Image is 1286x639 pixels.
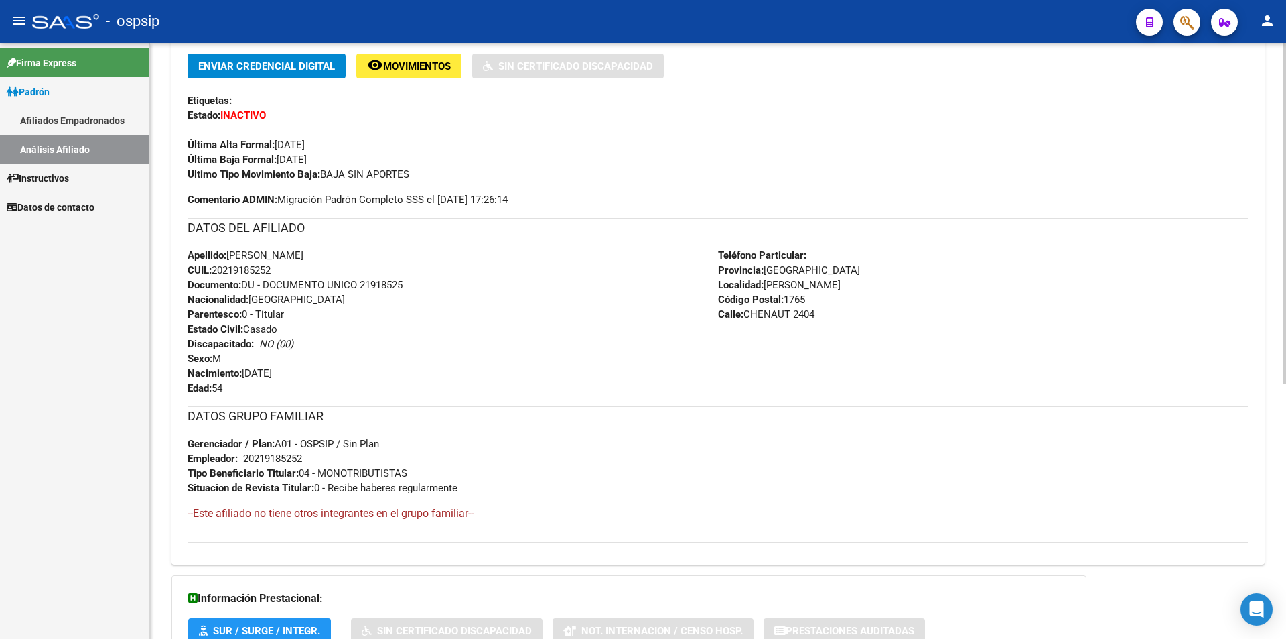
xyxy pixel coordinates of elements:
[188,467,407,479] span: 04 - MONOTRIBUTISTAS
[243,451,302,466] div: 20219185252
[188,264,212,276] strong: CUIL:
[1240,593,1273,626] div: Open Intercom Messenger
[188,323,277,335] span: Casado
[188,467,299,479] strong: Tipo Beneficiario Titular:
[188,482,457,494] span: 0 - Recibe haberes regularmente
[213,625,320,637] span: SUR / SURGE / INTEGR.
[188,353,221,365] span: M
[581,625,743,637] span: Not. Internacion / Censo Hosp.
[718,279,841,291] span: [PERSON_NAME]
[188,194,277,206] strong: Comentario ADMIN:
[188,95,232,107] strong: Etiquetas:
[188,589,1070,608] h3: Información Prestacional:
[188,294,345,306] span: [GEOGRAPHIC_DATA]
[1259,13,1275,29] mat-icon: person
[367,57,383,73] mat-icon: remove_red_eye
[188,367,272,380] span: [DATE]
[356,54,461,78] button: Movimientos
[786,625,914,637] span: Prestaciones Auditadas
[188,54,346,78] button: Enviar Credencial Digital
[188,308,242,321] strong: Parentesco:
[188,264,271,276] span: 20219185252
[198,60,335,72] span: Enviar Credencial Digital
[7,171,69,186] span: Instructivos
[188,308,284,321] span: 0 - Titular
[718,279,764,291] strong: Localidad:
[188,438,379,450] span: A01 - OSPSIP / Sin Plan
[188,506,1248,521] h4: --Este afiliado no tiene otros integrantes en el grupo familiar--
[383,60,451,72] span: Movimientos
[11,13,27,29] mat-icon: menu
[718,264,764,276] strong: Provincia:
[188,249,226,262] strong: Apellido:
[188,154,277,166] strong: Última Baja Formal:
[188,139,305,151] span: [DATE]
[188,139,275,151] strong: Última Alta Formal:
[259,338,293,350] i: NO (00)
[188,482,314,494] strong: Situacion de Revista Titular:
[188,154,307,166] span: [DATE]
[718,264,860,276] span: [GEOGRAPHIC_DATA]
[7,56,76,70] span: Firma Express
[188,353,212,365] strong: Sexo:
[188,219,1248,237] h3: DATOS DEL AFILIADO
[188,453,238,465] strong: Empleador:
[188,294,248,306] strong: Nacionalidad:
[188,382,212,394] strong: Edad:
[718,249,806,262] strong: Teléfono Particular:
[377,625,532,637] span: Sin Certificado Discapacidad
[718,308,743,321] strong: Calle:
[718,294,805,306] span: 1765
[188,279,241,291] strong: Documento:
[188,168,409,180] span: BAJA SIN APORTES
[188,279,403,291] span: DU - DOCUMENTO UNICO 21918525
[220,109,266,121] strong: INACTIVO
[188,192,508,207] span: Migración Padrón Completo SSS el [DATE] 17:26:14
[188,249,303,262] span: [PERSON_NAME]
[188,168,320,180] strong: Ultimo Tipo Movimiento Baja:
[188,382,222,394] span: 54
[718,308,814,321] span: CHENAUT 2404
[472,54,664,78] button: Sin Certificado Discapacidad
[7,200,94,215] span: Datos de contacto
[188,338,254,350] strong: Discapacitado:
[718,294,784,306] strong: Código Postal:
[188,323,243,335] strong: Estado Civil:
[7,84,50,99] span: Padrón
[188,367,242,380] strong: Nacimiento:
[188,407,1248,426] h3: DATOS GRUPO FAMILIAR
[188,438,275,450] strong: Gerenciador / Plan:
[106,7,159,36] span: - ospsip
[188,109,220,121] strong: Estado:
[498,60,653,72] span: Sin Certificado Discapacidad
